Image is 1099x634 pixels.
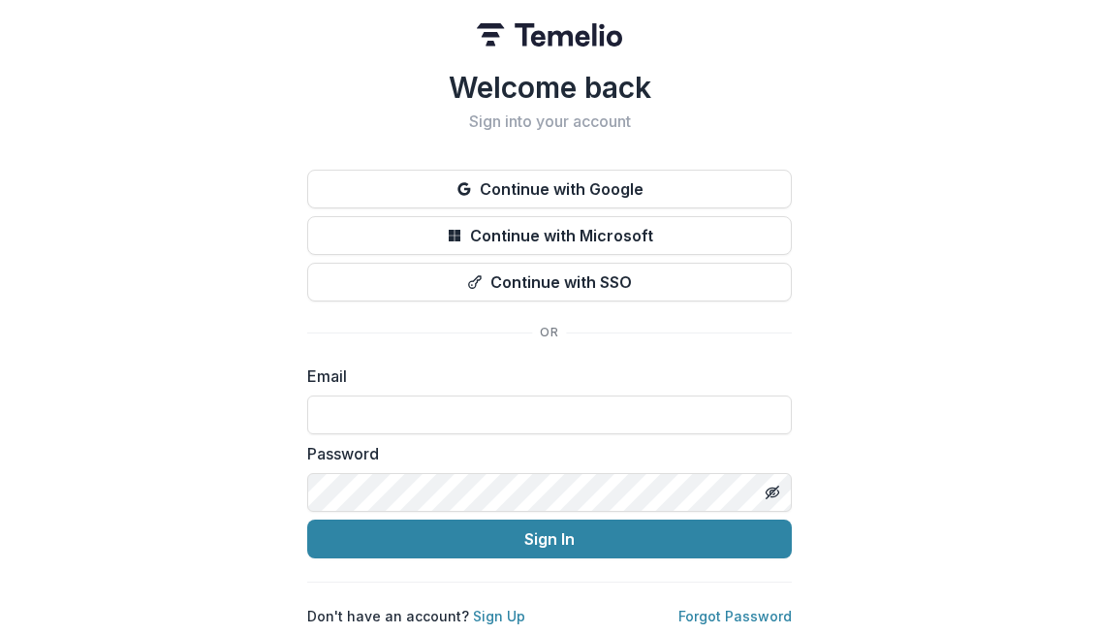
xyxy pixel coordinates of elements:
label: Password [307,442,780,465]
button: Sign In [307,520,792,558]
h2: Sign into your account [307,112,792,131]
h1: Welcome back [307,70,792,105]
a: Forgot Password [678,608,792,624]
button: Continue with SSO [307,263,792,301]
a: Sign Up [473,608,525,624]
img: Temelio [477,23,622,47]
p: Don't have an account? [307,606,525,626]
button: Toggle password visibility [757,477,788,508]
button: Continue with Microsoft [307,216,792,255]
button: Continue with Google [307,170,792,208]
label: Email [307,365,780,388]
